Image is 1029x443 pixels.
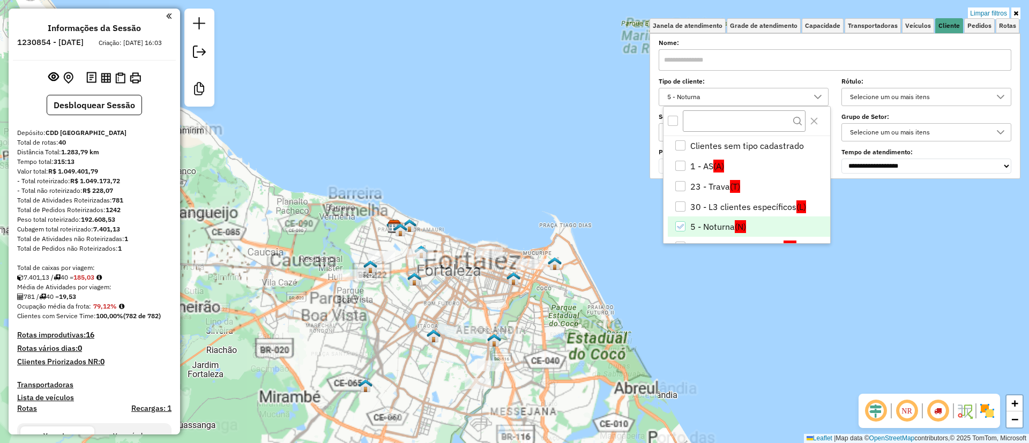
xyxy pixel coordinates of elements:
strong: 1 [124,235,128,243]
span: (A) [713,160,724,172]
a: Rotas [17,404,37,413]
span: Ocupação média da frota: [17,302,91,310]
img: Fluxo de ruas [956,402,973,419]
button: Visualizar relatório de Roteirização [99,70,113,85]
img: Exibir/Ocultar setores [979,402,996,419]
i: Total de rotas [39,294,46,300]
img: Warecloud Ellery [414,245,428,259]
h4: Lista de veículos [17,393,171,402]
div: Peso total roteirizado: [17,215,171,224]
img: 410 UDC Light Aldeota [506,272,520,286]
div: Valor total: [17,167,171,176]
div: 5 - Noturna [663,88,808,106]
div: Cubagem total roteirizado: [17,224,171,234]
span: (T) [730,180,740,193]
li: 23 - Trava [668,176,830,197]
i: Total de rotas [54,274,61,281]
div: - Total não roteirizado: [17,186,171,196]
span: Rotas [999,22,1016,29]
div: Total de rotas: [17,138,171,147]
a: Criar modelo [189,78,210,102]
span: Grade de atendimento [730,22,797,29]
strong: 79,12% [93,302,117,310]
div: Total de Pedidos Roteirizados: [17,205,171,215]
a: Ocultar filtros [1011,7,1020,19]
strong: 315:13 [54,157,74,166]
img: Warecloud Quintino Cunha [363,260,377,274]
li: 30 - L3 clientes específicos [668,197,830,217]
strong: 16 [86,330,94,340]
strong: 1242 [106,206,121,214]
h4: Transportadoras [17,380,171,389]
img: Warecloud Vicente Pizon [548,257,562,271]
label: Tempo de atendimento: [841,147,1011,157]
strong: 7.401,13 [93,225,120,233]
button: Centralizar mapa no depósito ou ponto de apoio [61,70,76,86]
div: Total de Atividades não Roteirizadas: [17,234,171,244]
div: All items unselected [668,116,678,126]
strong: 0 [78,343,82,353]
div: Total de Atividades Roteirizadas: [17,196,171,205]
span: (L) [796,200,806,213]
label: Tipo de cliente: [659,77,829,86]
label: Período Compra: [659,147,829,157]
span: Pedidos [967,22,991,29]
a: Zoom in [1006,395,1023,411]
h4: Clientes Priorizados NR: [17,357,171,366]
strong: 1 [118,244,122,252]
strong: R$ 1.049.401,79 [48,167,98,175]
h4: Rotas vários dias: [17,344,171,353]
button: Exibir sessão original [46,69,61,86]
div: Map data © contributors,© 2025 TomTom, Microsoft [804,434,1029,443]
span: Capacidade [805,22,840,29]
span: Exibir sequencia da rota [925,398,951,424]
img: Warecloud Cristo Redentor [402,219,416,232]
strong: 100,00% [96,312,123,320]
li: 1 - AS [668,156,830,176]
div: 781 / 40 = [17,292,171,302]
div: - Total roteirizado: [17,176,171,186]
button: Close [806,112,823,130]
em: Média calculada utilizando a maior ocupação (%Peso ou %Cubagem) de cada rota da sessão. Rotas cro... [119,303,124,310]
div: Selecione um ou mais itens [846,88,990,106]
span: | [834,434,836,442]
div: Total de caixas por viagem: [17,263,171,273]
button: Logs desbloquear sessão [84,70,99,86]
div: Selecione um ou mais itens [846,124,990,141]
button: Desbloquear Sessão [47,95,142,115]
a: Exportar sessão [189,41,210,65]
li: 51 - Perfil pequeno VUC [668,237,830,257]
label: Grupo de Setor: [841,112,1011,122]
img: Warecloud Barra do Ceará [393,223,407,237]
ul: Option List [663,136,830,379]
h6: 1230854 - [DATE] [17,37,84,47]
div: 7.401,13 / 40 = [17,273,171,282]
strong: 185,03 [73,273,94,281]
strong: (782 de 782) [123,312,161,320]
i: Meta Caixas/viagem: 194,61 Diferença: -9,58 [96,274,102,281]
img: CDD Fortaleza [387,220,401,234]
a: Clique aqui para minimizar o painel [166,10,171,22]
img: Warecloud Amadeu Furtado [407,272,421,286]
h4: Recargas: 1 [131,404,171,413]
li: 5 - Noturna [668,216,830,237]
button: Visualizar Romaneio [113,70,128,86]
strong: 192.608,53 [81,215,115,223]
span: Transportadoras [848,22,898,29]
h4: Rotas improdutivas: [17,331,171,340]
span: − [1011,412,1018,426]
label: Nome: [659,38,1011,48]
div: Tempo total: [17,157,171,167]
strong: 19,53 [59,292,76,301]
strong: CDD [GEOGRAPHIC_DATA] [46,129,126,137]
div: Média de Atividades por viagem: [17,282,171,292]
span: + [1011,396,1018,410]
a: Zoom out [1006,411,1023,427]
a: Limpar filtros [968,7,1009,19]
a: Leaflet [807,434,832,442]
strong: R$ 228,07 [83,186,113,194]
li: Clientes sem tipo cadastrado [668,136,830,156]
label: Rótulo: [841,77,1011,86]
img: UDC Barra [386,219,400,232]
